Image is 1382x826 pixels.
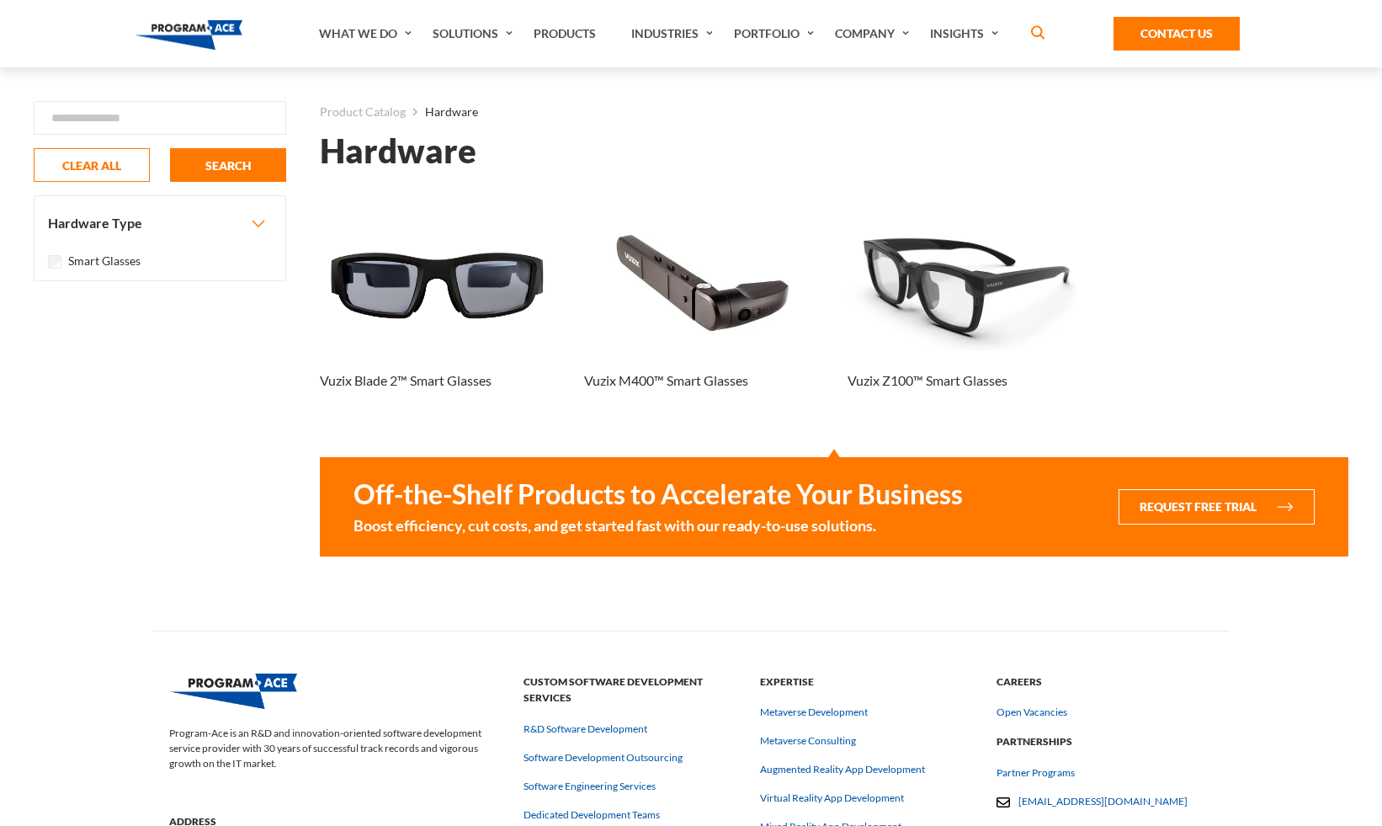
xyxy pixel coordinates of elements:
[760,762,925,777] a: Augmented Reality App Development
[320,216,557,416] a: Thumbnail - Vuzix Blade 2™ Smart Glasses Vuzix Blade 2™ Smart Glasses
[169,674,297,709] img: Program-Ace
[1018,795,1188,807] a: [EMAIL_ADDRESS][DOMAIN_NAME]
[1119,489,1315,525] button: Request Free Trial
[760,733,856,749] a: Metaverse Consulting
[760,791,904,806] a: Virtual Reality App Development
[1114,17,1240,51] a: Contact Us
[406,101,478,123] li: Hardware
[320,101,406,123] a: Product Catalog
[320,136,476,166] h1: Hardware
[169,709,503,788] p: Program-Ace is an R&D and innovation-oriented software development service provider with 30 years...
[136,20,242,50] img: Program-Ace
[48,255,61,269] input: Smart Glasses
[524,722,647,737] a: R&D Software Development
[848,370,1007,391] h3: Vuzix Z100™ Smart Glasses
[848,216,1085,416] a: Thumbnail - Vuzix Z100™ Smart Glasses Vuzix Z100™ Smart Glasses
[524,779,656,794] a: Software Engineering Services
[524,807,660,823] a: Dedicated Development Teams
[68,252,141,270] label: Smart Glasses
[353,477,963,511] strong: Off-the-Shelf Products to Accelerate Your Business
[760,674,976,690] strong: Expertise
[524,691,740,704] a: Custom Software Development Services
[524,674,740,706] strong: Custom Software Development Services
[320,101,1348,123] nav: breadcrumb
[997,674,1213,690] strong: Careers
[34,148,150,182] button: CLEAR ALL
[584,370,748,391] h3: Vuzix M400™ Smart Glasses
[997,705,1067,720] a: Open Vacancies
[35,196,285,250] button: Hardware Type
[524,750,683,765] a: Software Development Outsourcing
[997,765,1075,781] a: Partner Programs
[760,705,868,720] a: Metaverse Development
[760,675,976,688] a: Expertise
[320,370,492,391] h3: Vuzix Blade 2™ Smart Glasses
[997,733,1213,750] strong: Partnerships
[584,216,821,416] a: Thumbnail - Vuzix M400™ Smart Glasses Vuzix M400™ Smart Glasses
[353,514,963,536] small: Boost efficiency, cut costs, and get started fast with our ready-to-use solutions.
